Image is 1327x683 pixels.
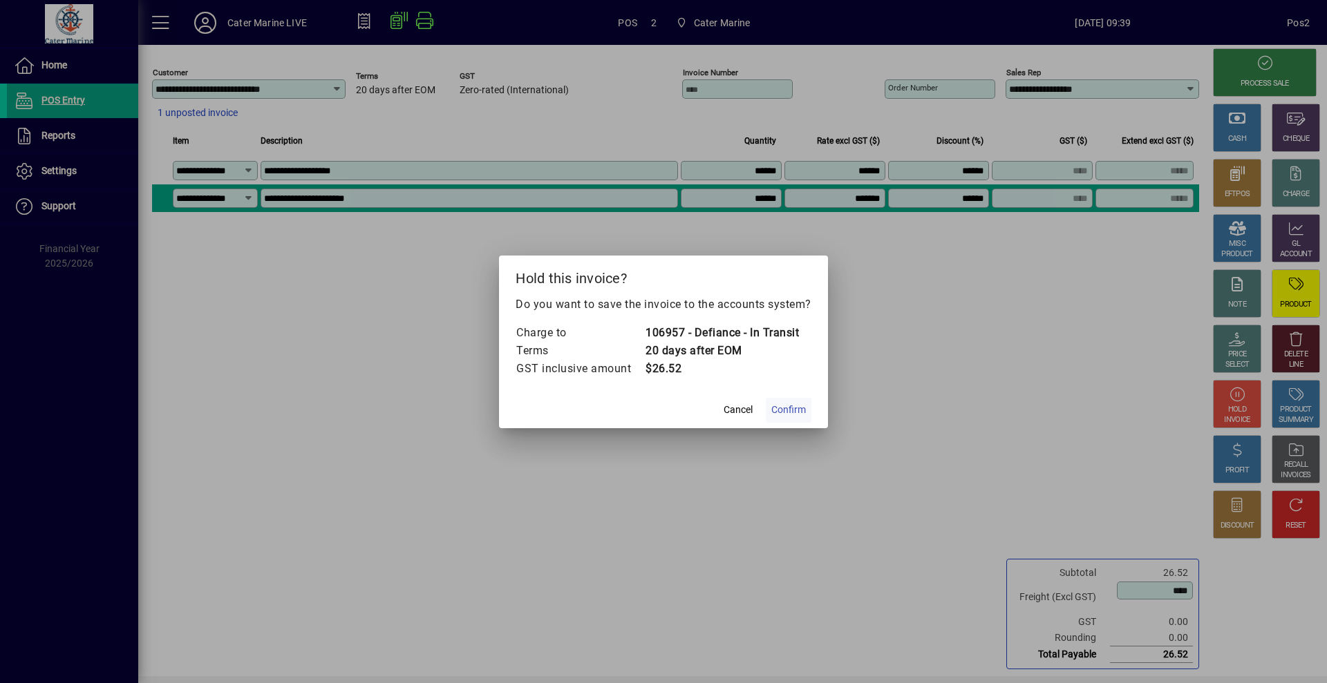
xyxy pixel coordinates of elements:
h2: Hold this invoice? [499,256,828,296]
td: Charge to [516,324,645,342]
td: GST inclusive amount [516,360,645,378]
p: Do you want to save the invoice to the accounts system? [516,296,811,313]
td: 106957 - Defiance - In Transit [645,324,799,342]
span: Cancel [724,403,753,417]
button: Confirm [766,398,811,423]
td: $26.52 [645,360,799,378]
span: Confirm [771,403,806,417]
button: Cancel [716,398,760,423]
td: 20 days after EOM [645,342,799,360]
td: Terms [516,342,645,360]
